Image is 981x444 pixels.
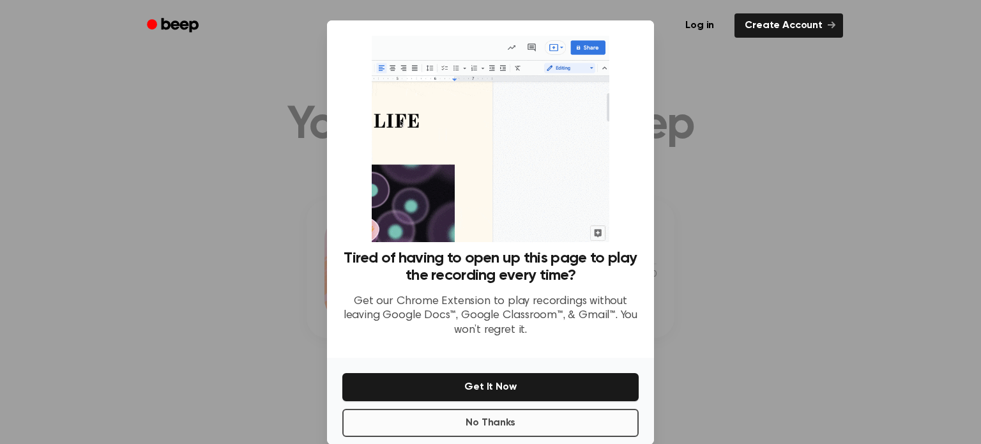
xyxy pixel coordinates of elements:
[673,11,727,40] a: Log in
[342,373,639,401] button: Get It Now
[372,36,609,242] img: Beep extension in action
[342,295,639,338] p: Get our Chrome Extension to play recordings without leaving Google Docs™, Google Classroom™, & Gm...
[342,409,639,437] button: No Thanks
[734,13,843,38] a: Create Account
[342,250,639,284] h3: Tired of having to open up this page to play the recording every time?
[138,13,210,38] a: Beep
